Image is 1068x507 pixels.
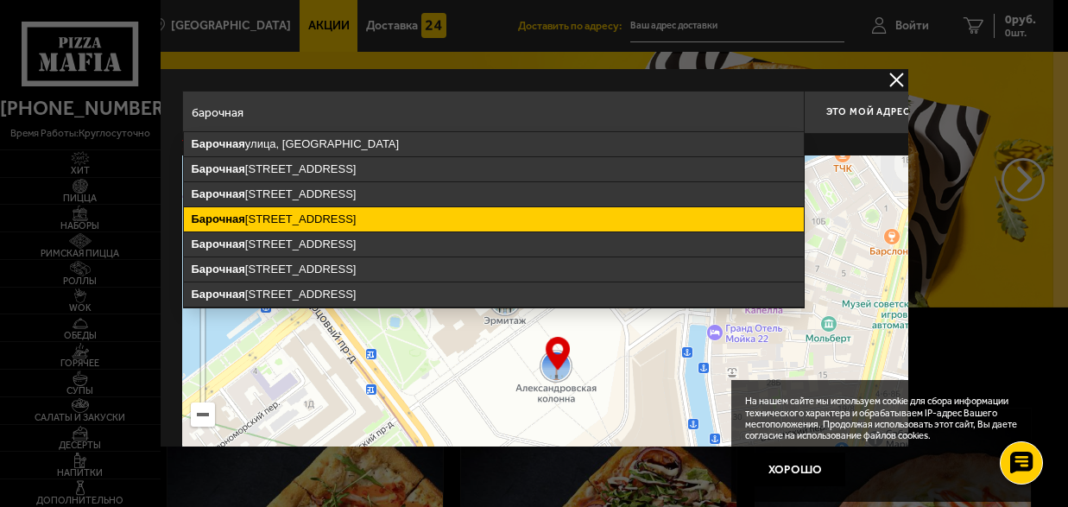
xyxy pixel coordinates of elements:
p: Укажите дом на карте или в поле ввода [182,138,426,152]
ymaps: Барочная [192,288,245,301]
ymaps: Барочная [192,137,245,150]
ymaps: [STREET_ADDRESS] [184,282,804,307]
ymaps: Барочная [192,263,245,276]
ymaps: Барочная [192,187,245,200]
button: Хорошо [745,453,845,486]
ymaps: Барочная [192,212,245,225]
ymaps: [STREET_ADDRESS] [184,257,804,282]
ymaps: [STREET_ADDRESS] [184,182,804,206]
ymaps: Барочная [192,238,245,250]
button: Это мой адрес [804,91,933,134]
ymaps: [STREET_ADDRESS] [184,157,804,181]
ymaps: Барочная [192,162,245,175]
span: Это мой адрес [826,106,909,117]
button: delivery type [886,69,907,91]
ymaps: [STREET_ADDRESS] [184,232,804,257]
input: Введите адрес доставки [182,91,804,134]
ymaps: [STREET_ADDRESS] [184,207,804,231]
p: На нашем сайте мы используем cookie для сбора информации технического характера и обрабатываем IP... [745,396,1027,441]
ymaps: улица, [GEOGRAPHIC_DATA] [184,132,804,156]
